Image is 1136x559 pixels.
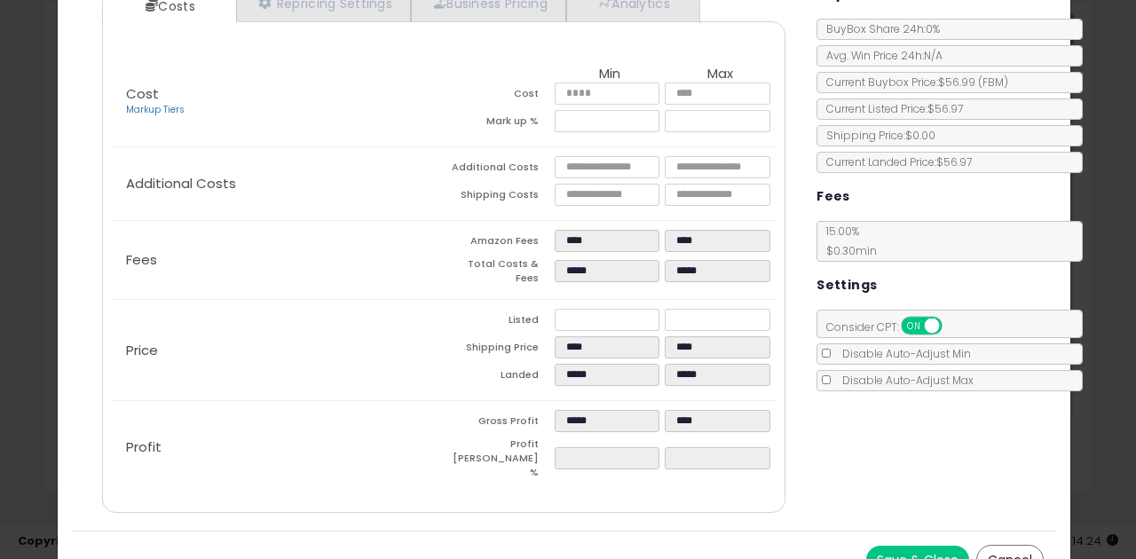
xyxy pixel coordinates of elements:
td: Additional Costs [444,156,555,184]
span: Current Buybox Price: [817,75,1008,90]
a: Markup Tiers [126,103,185,116]
h5: Settings [816,274,877,296]
span: Current Listed Price: $56.97 [817,101,963,116]
td: Gross Profit [444,410,555,437]
td: Total Costs & Fees [444,257,555,290]
td: Amazon Fees [444,230,555,257]
p: Cost [112,87,444,117]
span: Shipping Price: $0.00 [817,128,935,143]
td: Landed [444,364,555,391]
th: Min [555,67,666,83]
span: ( FBM ) [978,75,1008,90]
span: OFF [940,319,968,334]
td: Listed [444,309,555,336]
span: ON [903,319,925,334]
span: Disable Auto-Adjust Max [833,373,974,388]
span: BuyBox Share 24h: 0% [817,21,940,36]
td: Mark up % [444,110,555,138]
td: Profit [PERSON_NAME] % [444,437,555,484]
span: Avg. Win Price 24h: N/A [817,48,943,63]
td: Cost [444,83,555,110]
td: Shipping Costs [444,184,555,211]
span: Current Landed Price: $56.97 [817,154,972,169]
p: Fees [112,253,444,267]
span: $0.30 min [817,243,877,258]
p: Profit [112,440,444,454]
span: Disable Auto-Adjust Min [833,346,971,361]
h5: Fees [816,185,850,208]
th: Max [665,67,776,83]
p: Price [112,343,444,358]
span: 15.00 % [817,224,877,258]
span: Consider CPT: [817,319,966,335]
span: $56.99 [938,75,1008,90]
p: Additional Costs [112,177,444,191]
td: Shipping Price [444,336,555,364]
